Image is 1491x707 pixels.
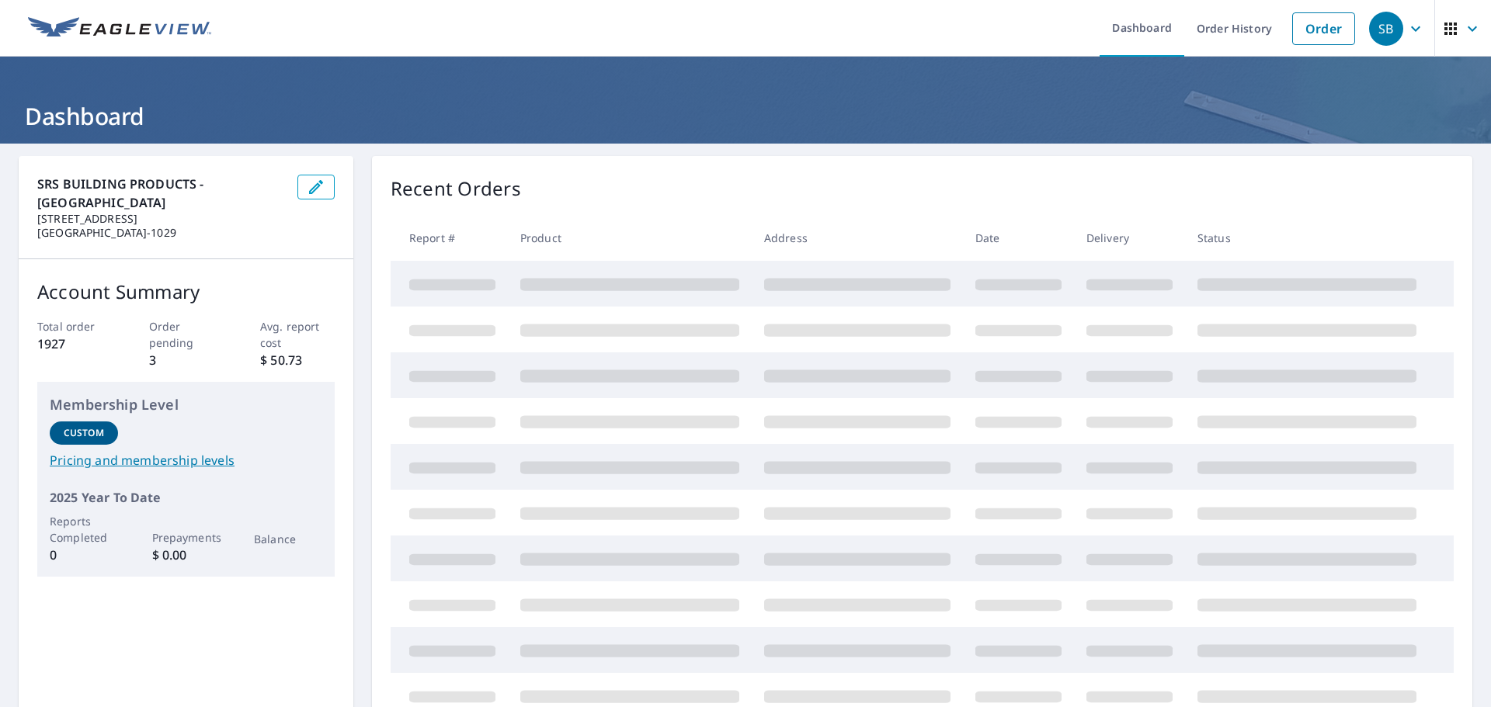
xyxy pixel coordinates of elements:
p: Total order [37,318,112,334]
p: Avg. report cost [260,318,335,351]
th: Product [508,215,752,261]
p: 2025 Year To Date [50,488,322,507]
p: SRS BUILDING PRODUCTS - [GEOGRAPHIC_DATA] [37,175,285,212]
p: Prepayments [152,529,221,546]
p: Custom [64,426,104,440]
p: [GEOGRAPHIC_DATA]-1029 [37,226,285,240]
img: EV Logo [28,17,211,40]
p: Balance [254,531,322,547]
th: Report # [391,215,508,261]
p: Reports Completed [50,513,118,546]
p: $ 0.00 [152,546,221,564]
th: Date [963,215,1074,261]
th: Address [752,215,963,261]
th: Delivery [1074,215,1185,261]
p: Recent Orders [391,175,521,203]
h1: Dashboard [19,100,1472,132]
a: Order [1292,12,1355,45]
p: $ 50.73 [260,351,335,369]
a: Pricing and membership levels [50,451,322,470]
th: Status [1185,215,1429,261]
p: Membership Level [50,394,322,415]
p: Order pending [149,318,224,351]
p: [STREET_ADDRESS] [37,212,285,226]
p: 0 [50,546,118,564]
p: Account Summary [37,278,335,306]
div: SB [1369,12,1403,46]
p: 1927 [37,334,112,353]
p: 3 [149,351,224,369]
